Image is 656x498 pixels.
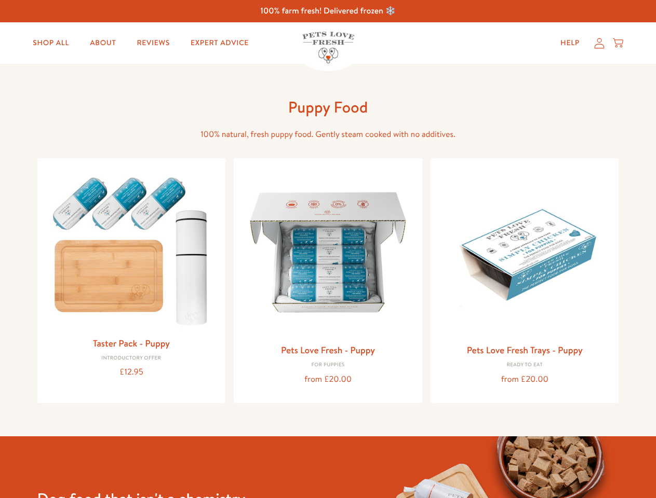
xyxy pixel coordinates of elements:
div: For puppies [242,362,414,368]
div: Introductory Offer [46,355,218,362]
a: Help [552,33,588,53]
h1: Puppy Food [162,97,494,117]
a: Shop All [24,33,77,53]
a: Pets Love Fresh Trays - Puppy [467,343,583,356]
div: £12.95 [46,365,218,379]
img: Pets Love Fresh [302,32,354,63]
a: Taster Pack - Puppy [93,337,170,350]
div: Ready to eat [439,362,611,368]
div: from £20.00 [439,372,611,386]
a: Reviews [128,33,178,53]
a: Pets Love Fresh - Puppy [281,343,375,356]
span: 100% natural, fresh puppy food. Gently steam cooked with no additives. [200,129,456,140]
img: Pets Love Fresh Trays - Puppy [439,167,611,338]
a: About [82,33,124,53]
img: Pets Love Fresh - Puppy [242,167,414,338]
a: Expert Advice [182,33,257,53]
img: Taster Pack - Puppy [46,167,218,331]
div: from £20.00 [242,372,414,386]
